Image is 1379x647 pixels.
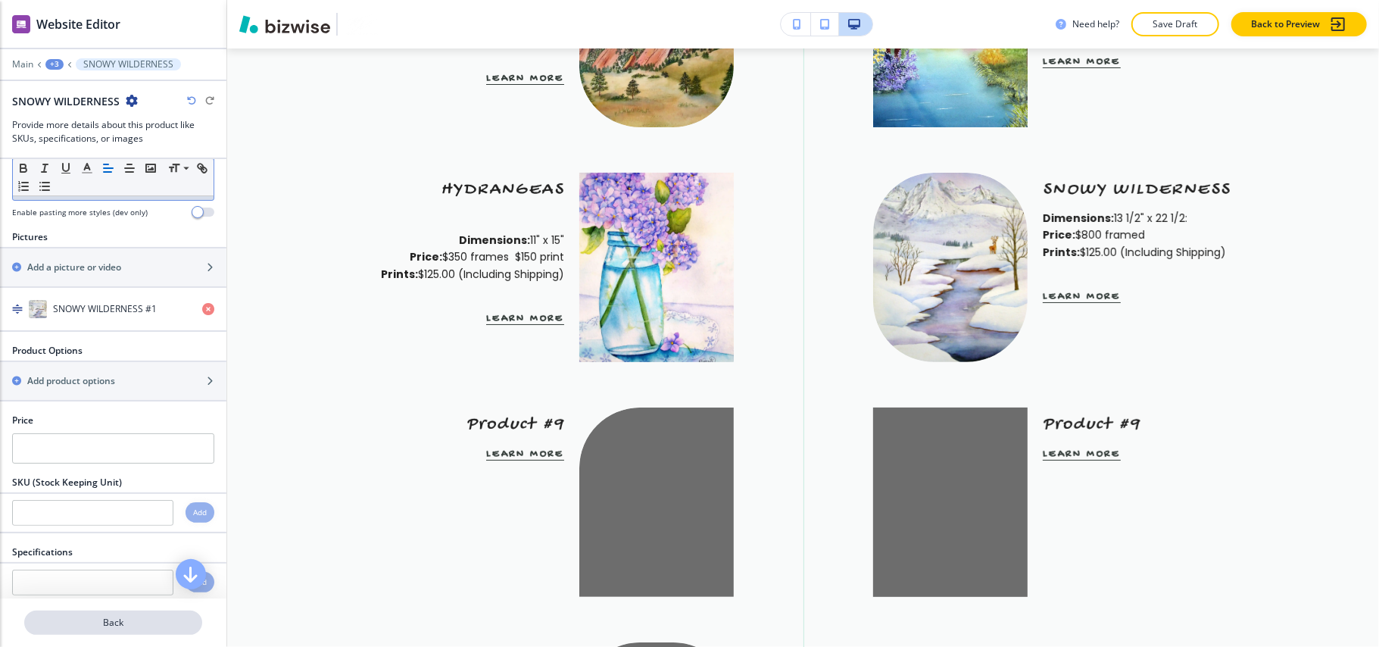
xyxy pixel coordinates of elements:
button: Learn More [1043,55,1121,67]
p: HYDRANGEAS [364,179,564,201]
img: Bizwise Logo [239,15,330,33]
p: 11" x 15" [364,232,564,248]
h2: Add a picture or video [27,261,121,274]
h2: SKU (Stock Keeping Unit) [12,476,122,489]
img: editor icon [12,15,30,33]
p: 13 1/2" x 22 1/2: [1043,210,1243,227]
button: Main [12,59,33,70]
p: SNOWY WILDERNESS [1043,179,1243,201]
img: Product #9 [579,408,734,597]
strong: Price: [1043,227,1075,242]
button: Learn More [1043,448,1121,461]
p: Back to Preview [1251,17,1320,31]
button: Learn More [486,311,564,324]
p: $350 frames $150 print [364,248,564,265]
p: Back [26,616,201,630]
button: +3 [45,59,64,70]
button: Learn More [486,72,564,85]
h4: SNOWY WILDERNESS #1 [53,302,157,316]
h2: Pictures [12,230,48,244]
img: <p>SNOWY WILDERNESS</p> [873,173,1028,362]
h6: Product #9 [364,414,564,436]
h2: Website Editor [36,15,120,33]
img: Your Logo [344,12,379,36]
img: Product #9 [873,408,1028,597]
h2: Price [12,414,33,427]
strong: Dimensions: [459,233,530,248]
p: $800 framed [1043,227,1243,243]
button: Save Draft [1131,12,1219,36]
h4: Add [193,507,207,518]
h6: Product #9 [1043,414,1243,436]
img: Drag [12,304,23,314]
h2: Product Options [12,344,83,358]
h4: Enable pasting more styles (dev only) [12,207,148,218]
button: Back to Preview [1231,12,1367,36]
strong: Prints: [1043,244,1080,259]
button: Learn More [486,448,564,461]
strong: Price: [410,249,442,264]
strong: Prints: [381,266,418,281]
button: Back [24,611,202,635]
h3: Need help? [1072,17,1119,31]
button: SNOWY WILDERNESS [76,58,181,70]
p: SNOWY WILDERNESS [83,59,173,70]
h2: Add product options [27,374,115,388]
h2: Specifications [12,545,73,559]
h3: Provide more details about this product like SKUs, specifications, or images [12,118,214,145]
img: <p>HYDRANGEAS</p><p><br></p> [579,173,734,362]
p: $125.00 (Including Shipping) [364,265,564,282]
p: $125.00 (Including Shipping) [1043,243,1243,260]
button: Learn More [1043,289,1121,302]
p: Save Draft [1151,17,1200,31]
strong: Dimensions: [1043,211,1114,226]
h2: SNOWY WILDERNESS [12,93,120,109]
